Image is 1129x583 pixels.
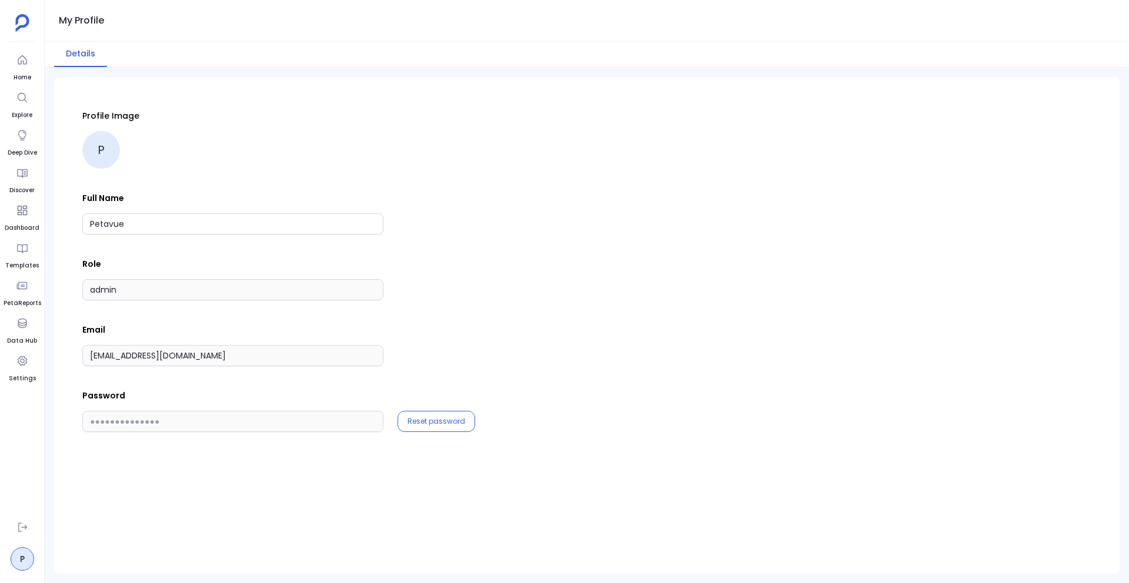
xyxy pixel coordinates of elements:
a: PetaReports [4,275,41,308]
span: Dashboard [5,223,39,233]
img: petavue logo [15,14,29,32]
a: Settings [9,350,36,383]
a: Templates [5,237,39,270]
h1: My Profile [59,12,104,29]
input: Role [82,279,383,300]
span: Settings [9,374,36,383]
p: Profile Image [82,110,1091,122]
span: Deep Dive [8,148,37,158]
p: Password [82,390,1091,401]
a: Explore [12,87,33,120]
p: Email [82,324,1091,336]
a: Dashboard [5,200,39,233]
button: Details [54,42,107,67]
p: Full Name [82,192,1091,204]
span: Discover [9,186,35,195]
span: Data Hub [7,336,37,346]
a: Home [12,49,33,82]
a: Deep Dive [8,125,37,158]
a: P [11,547,34,571]
span: PetaReports [4,299,41,308]
p: Role [82,258,1091,270]
button: Reset password [407,417,465,426]
div: P [82,131,120,169]
span: Templates [5,261,39,270]
a: Data Hub [7,313,37,346]
input: Full Name [82,213,383,234]
input: ●●●●●●●●●●●●●● [82,411,383,432]
span: Home [12,73,33,82]
input: Email [82,345,383,366]
span: Explore [12,110,33,120]
a: Discover [9,162,35,195]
